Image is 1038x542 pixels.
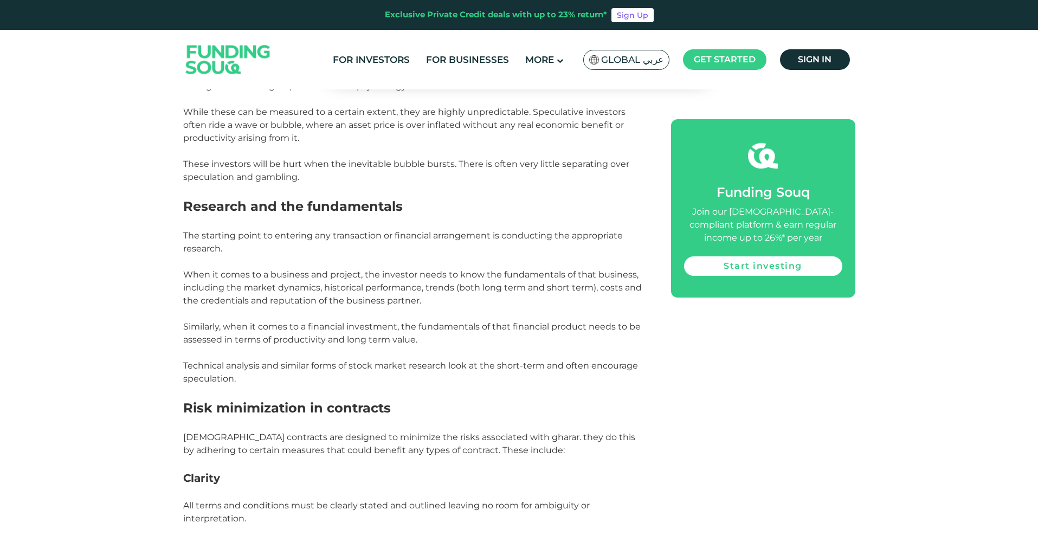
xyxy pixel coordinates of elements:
[589,55,599,64] img: SA Flag
[611,8,654,22] a: Sign Up
[525,54,554,65] span: More
[183,321,641,345] span: Similarly, when it comes to a financial investment, the fundamentals of that financial product ne...
[183,432,635,455] span: [DEMOGRAPHIC_DATA] contracts are designed to minimize the risks associated with gharar. they do t...
[780,49,850,70] a: Sign in
[601,54,663,66] span: Global عربي
[183,500,590,524] span: All terms and conditions must be clearly stated and outlined leaving no room for ambiguity or int...
[717,184,810,200] span: Funding Souq
[748,141,778,171] img: fsicon
[183,400,391,416] span: Risk minimization in contracts
[183,159,629,182] span: These investors will be hurt when the inevitable bubble bursts. There is often very little separa...
[183,472,220,485] span: Clarity
[423,51,512,69] a: For Businesses
[183,230,623,254] span: The starting point to entering any transaction or financial arrangement is conducting the appropr...
[684,256,842,276] a: Start investing
[183,269,642,306] span: When it comes to a business and project, the investor needs to know the fundamentals of that busi...
[330,51,412,69] a: For Investors
[385,9,607,21] div: Exclusive Private Credit deals with up to 23% return*
[183,107,626,143] span: While these can be measured to a certain extent, they are highly unpredictable. Speculative inves...
[183,360,638,384] span: Technical analysis and similar forms of stock market research look at the short-term and often en...
[684,205,842,244] div: Join our [DEMOGRAPHIC_DATA]-compliant platform & earn regular income up to 26%* per year
[183,198,403,214] span: Research and the fundamentals
[694,54,756,64] span: Get started
[798,54,831,64] span: Sign in
[175,33,281,87] img: Logo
